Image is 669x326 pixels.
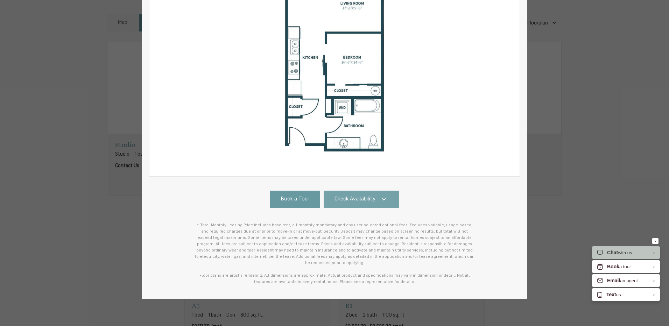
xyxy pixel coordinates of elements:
a: Check Availability [324,191,399,208]
p: * Total Monthly Leasing Price includes base rent, all monthly mandatory and any user-selected opt... [195,222,474,285]
a: Book a Tour [270,191,320,208]
span: Book a Tour [281,196,309,204]
span: Check Availability [334,196,375,204]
